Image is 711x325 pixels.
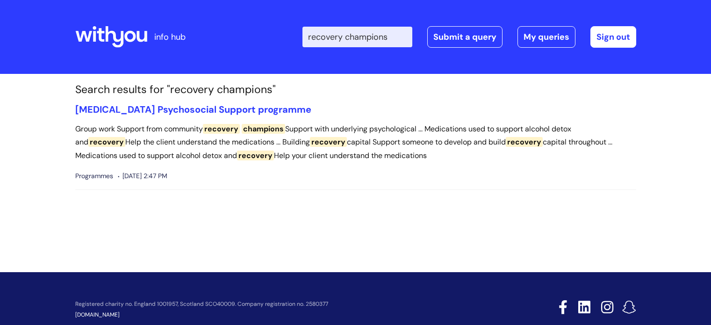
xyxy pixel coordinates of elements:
input: Search [302,27,412,47]
a: [MEDICAL_DATA] Psychosocial Support programme [75,103,311,116]
a: Sign out [590,26,636,48]
span: champions [242,124,285,134]
a: My queries [517,26,575,48]
p: info hub [154,29,186,44]
span: [DATE] 2:47 PM [118,170,167,182]
p: Registered charity no. England 1001957, Scotland SCO40009. Company registration no. 2580377 [75,301,492,307]
h1: Search results for "recovery champions" [75,83,636,96]
span: recovery [506,137,543,147]
span: recovery [203,124,240,134]
a: [DOMAIN_NAME] [75,311,120,318]
span: recovery [237,151,274,160]
span: Programmes [75,170,113,182]
p: Group work Support from community Support with underlying psychological ... Medications used to s... [75,123,636,163]
span: recovery [310,137,347,147]
a: Submit a query [427,26,503,48]
div: | - [302,26,636,48]
span: recovery [88,137,125,147]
